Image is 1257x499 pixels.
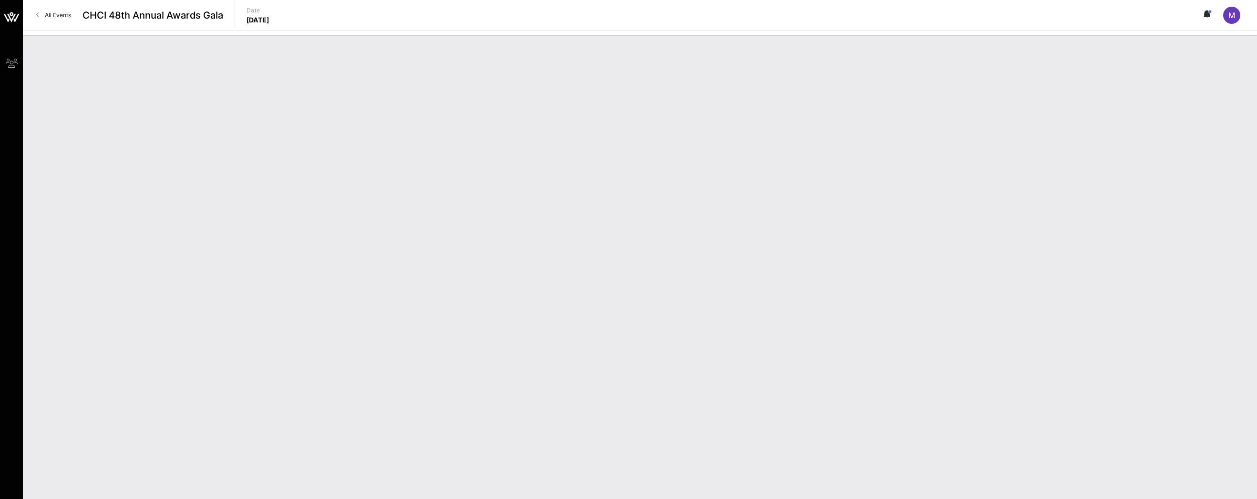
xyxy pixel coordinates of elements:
div: M [1223,7,1240,24]
a: All Events [31,8,77,23]
span: CHCI 48th Annual Awards Gala [82,8,223,22]
span: M [1228,10,1235,20]
p: [DATE] [247,15,269,25]
p: Date [247,6,269,15]
span: All Events [45,11,71,19]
